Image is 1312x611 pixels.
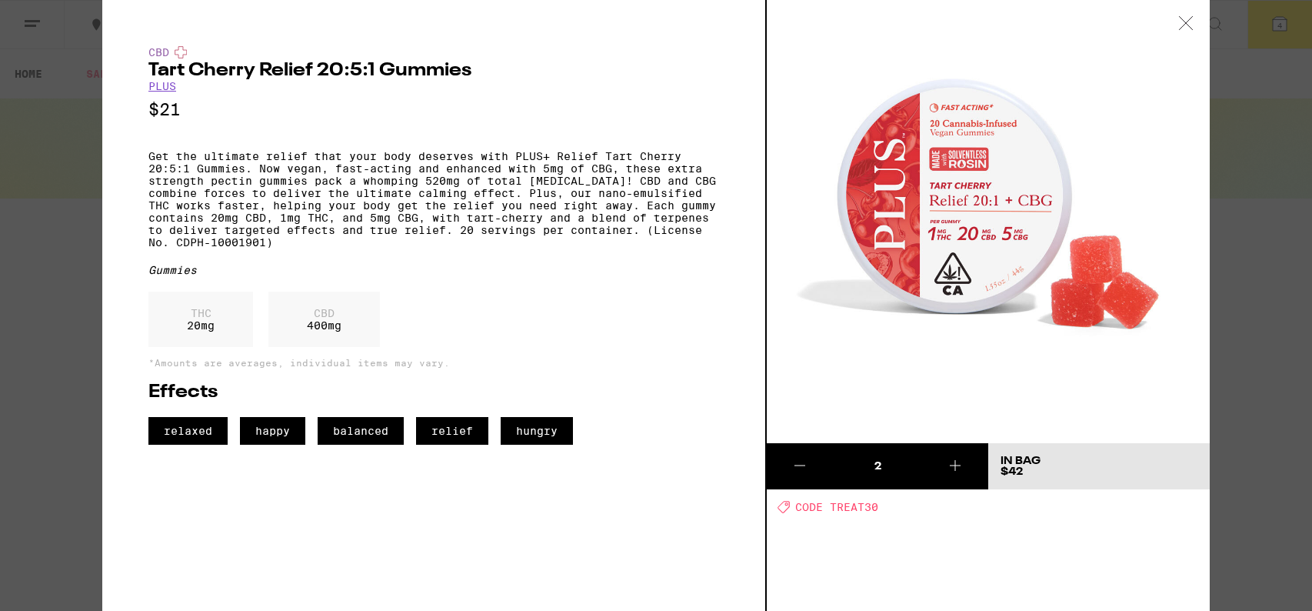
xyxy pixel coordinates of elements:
p: *Amounts are averages, individual items may vary. [148,358,719,368]
span: relaxed [148,417,228,445]
span: $42 [1001,466,1023,477]
button: In Bag$42 [988,443,1210,489]
p: CBD [307,307,341,319]
p: $21 [148,100,719,119]
span: balanced [318,417,404,445]
div: Gummies [148,264,719,276]
h2: Effects [148,383,719,402]
p: Get the ultimate relief that your body deserves with PLUS+ Relief Tart Cherry 20:5:1 Gummies. Now... [148,150,719,249]
img: cbdColor.svg [175,46,187,58]
p: THC [187,307,215,319]
span: hungry [501,417,573,445]
div: 20 mg [148,292,253,347]
div: 400 mg [268,292,380,347]
h2: Tart Cherry Relief 20:5:1 Gummies [148,62,719,80]
div: CBD [148,46,719,58]
span: relief [416,417,488,445]
span: CODE TREAT30 [795,501,878,513]
div: In Bag [1001,456,1041,466]
span: happy [240,417,305,445]
a: PLUS [148,80,176,92]
div: 2 [833,459,921,474]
